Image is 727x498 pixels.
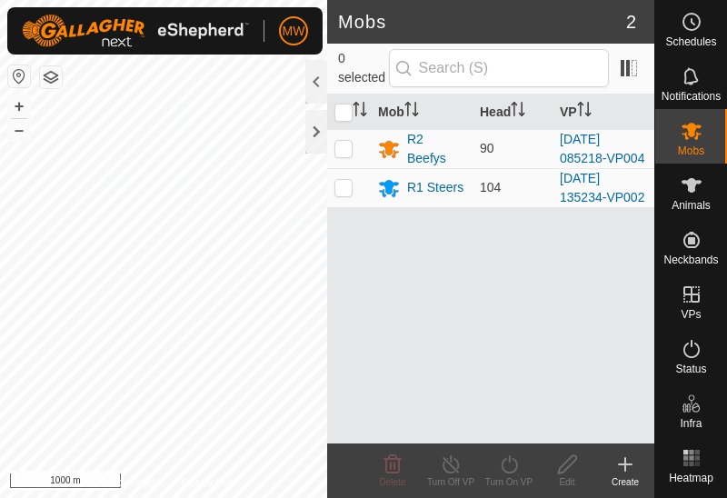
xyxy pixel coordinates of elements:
[480,180,501,194] span: 104
[371,95,473,130] th: Mob
[283,22,305,41] span: MW
[680,418,702,429] span: Infra
[8,65,30,87] button: Reset Map
[662,91,721,102] span: Notifications
[596,475,654,489] div: Create
[338,11,626,33] h2: Mobs
[672,200,711,211] span: Animals
[404,105,419,119] p-sorticon: Activate to sort
[182,474,235,491] a: Contact Us
[8,95,30,117] button: +
[389,49,609,87] input: Search (S)
[681,309,701,320] span: VPs
[22,15,249,47] img: Gallagher Logo
[353,105,367,119] p-sorticon: Activate to sort
[422,475,480,489] div: Turn Off VP
[8,119,30,141] button: –
[663,254,718,265] span: Neckbands
[665,36,716,47] span: Schedules
[480,141,494,155] span: 90
[407,178,463,197] div: R1 Steers
[626,8,636,35] span: 2
[538,475,596,489] div: Edit
[553,95,654,130] th: VP
[678,145,704,156] span: Mobs
[560,132,644,165] a: [DATE] 085218-VP004
[407,130,465,168] div: R2 Beefys
[92,474,160,491] a: Privacy Policy
[560,171,644,204] a: [DATE] 135234-VP002
[480,475,538,489] div: Turn On VP
[675,364,706,374] span: Status
[338,49,389,87] span: 0 selected
[473,95,553,130] th: Head
[669,473,713,483] span: Heatmap
[511,105,525,119] p-sorticon: Activate to sort
[380,477,406,487] span: Delete
[577,105,592,119] p-sorticon: Activate to sort
[40,66,62,88] button: Map Layers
